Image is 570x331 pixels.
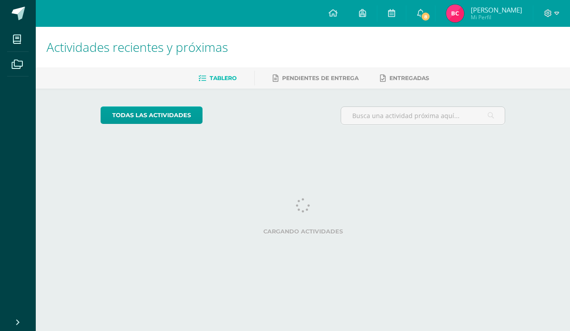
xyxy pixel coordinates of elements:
[471,5,522,14] span: [PERSON_NAME]
[421,12,431,21] span: 8
[198,71,236,85] a: Tablero
[210,75,236,81] span: Tablero
[46,38,228,55] span: Actividades recientes y próximas
[101,228,505,235] label: Cargando actividades
[273,71,359,85] a: Pendientes de entrega
[282,75,359,81] span: Pendientes de entrega
[380,71,429,85] a: Entregadas
[341,107,505,124] input: Busca una actividad próxima aquí...
[101,106,203,124] a: todas las Actividades
[446,4,464,22] img: 8c22d5c713cb181dc0c08edb1c7edcf4.png
[471,13,522,21] span: Mi Perfil
[389,75,429,81] span: Entregadas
